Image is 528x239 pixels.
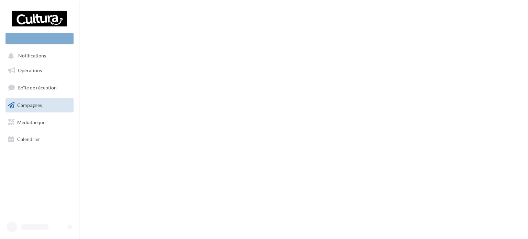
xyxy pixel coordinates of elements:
a: Calendrier [4,132,75,146]
span: Calendrier [17,136,40,142]
span: Médiathèque [17,119,45,125]
a: Boîte de réception [4,80,75,95]
a: Opérations [4,63,75,78]
span: Campagnes [17,102,42,108]
a: Médiathèque [4,115,75,130]
div: Nouvelle campagne [5,33,74,44]
a: Campagnes [4,98,75,112]
span: Boîte de réception [18,85,57,90]
span: Notifications [18,53,46,59]
span: Opérations [18,67,42,73]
